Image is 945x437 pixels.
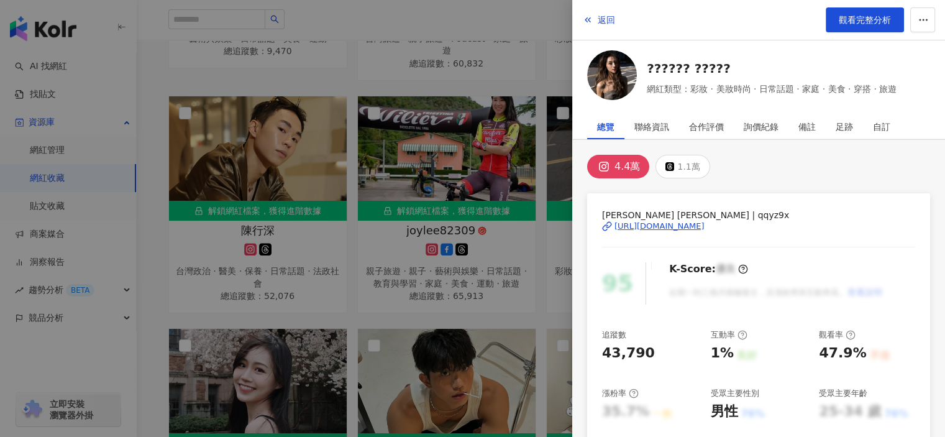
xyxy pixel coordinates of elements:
[634,114,669,139] div: 聯絡資訊
[655,155,710,178] button: 1.1萬
[711,402,738,421] div: 男性
[819,388,867,399] div: 受眾主要年齡
[836,114,853,139] div: 足跡
[602,344,655,363] div: 43,790
[647,60,897,77] a: ?????? ?????
[873,114,890,139] div: 自訂
[819,329,856,341] div: 觀看率
[597,114,614,139] div: 總覽
[819,344,866,363] div: 47.9%
[587,50,637,100] img: KOL Avatar
[826,7,904,32] a: 觀看完整分析
[614,158,640,175] div: 4.4萬
[602,221,915,232] a: [URL][DOMAIN_NAME]
[587,50,637,104] a: KOL Avatar
[711,388,759,399] div: 受眾主要性別
[711,329,747,341] div: 互動率
[614,221,705,232] div: [URL][DOMAIN_NAME]
[602,329,626,341] div: 追蹤數
[582,7,616,32] button: 返回
[647,82,897,96] span: 網紅類型：彩妝 · 美妝時尚 · 日常話題 · 家庭 · 美食 · 穿搭 · 旅遊
[689,114,724,139] div: 合作評價
[798,114,816,139] div: 備註
[677,158,700,175] div: 1.1萬
[602,208,915,222] span: [PERSON_NAME] [PERSON_NAME] | qqyz9x
[711,344,734,363] div: 1%
[602,388,639,399] div: 漲粉率
[598,15,615,25] span: 返回
[587,155,649,178] button: 4.4萬
[669,262,748,276] div: K-Score :
[744,114,778,139] div: 詢價紀錄
[839,15,891,25] span: 觀看完整分析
